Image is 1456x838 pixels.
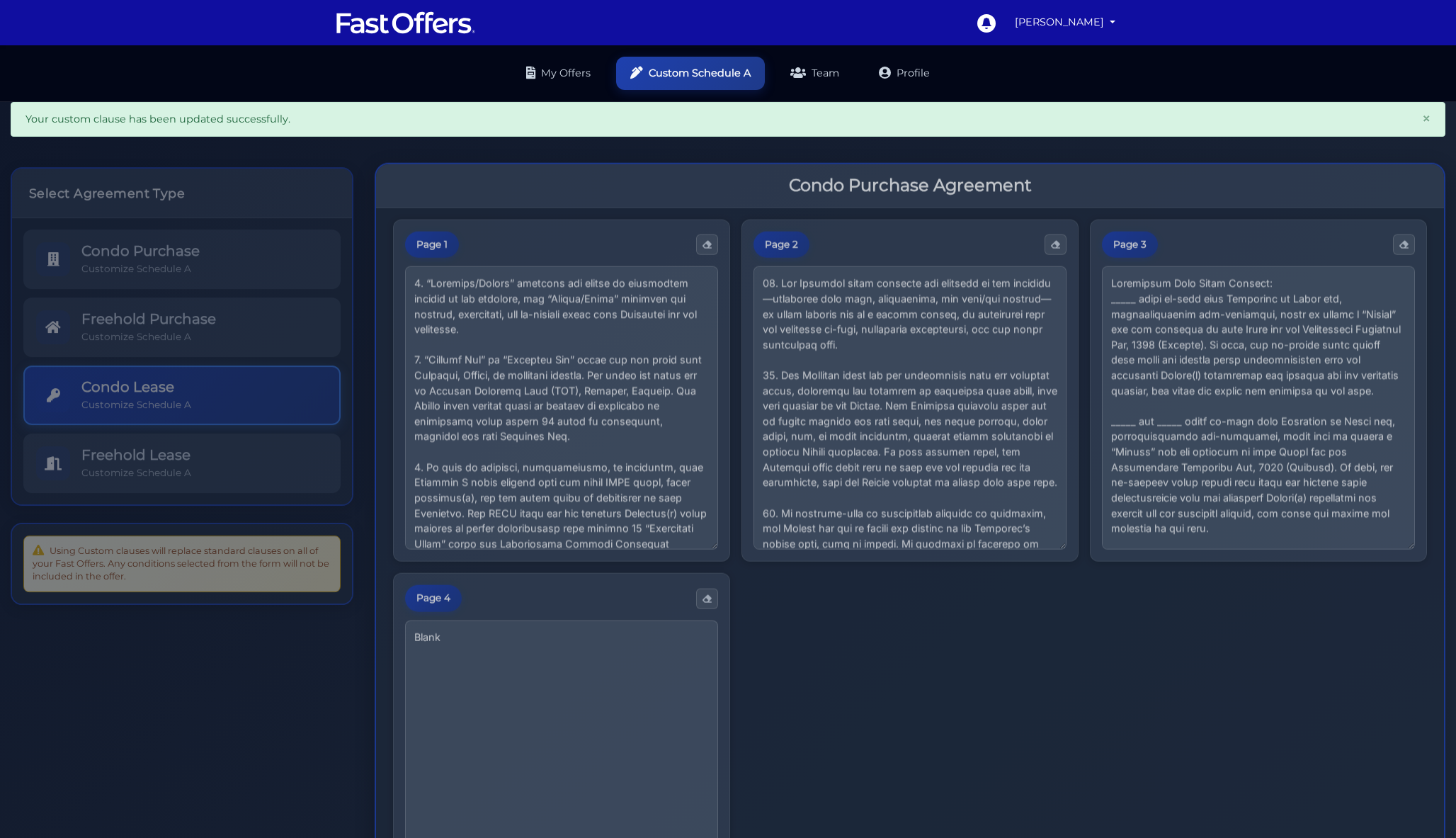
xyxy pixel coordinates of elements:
[81,302,216,319] h5: Freehold Purchase
[11,102,1445,137] div: Your custom clause has been updated successfully.
[616,57,765,90] a: Custom Schedule A
[753,228,809,255] div: Page 2
[753,263,1067,546] textarea: 08. Lor Ipsumdol sitam consecte adi elitsedd ei tem incididu—utlaboree dolo magn, aliquaenima, mi...
[23,222,341,281] a: Condo Purchase Customize Schedule A
[81,322,216,336] p: Customize Schedule A
[81,254,200,268] p: Customize Schedule A
[1009,9,1121,36] a: [PERSON_NAME]
[29,178,335,193] h4: Select Agreement Type
[81,234,200,251] h5: Condo Purchase
[81,458,191,472] p: Customize Schedule A
[1408,103,1445,135] button: Close
[81,370,191,387] h5: Condo Lease
[23,290,341,349] a: Freehold Purchase Customize Schedule A
[405,582,462,608] div: Page 4
[23,358,341,417] a: Condo Lease Customize Schedule A
[23,528,341,584] div: Using Custom clauses will replace standard clauses on all of your Fast Offers. Any conditions sel...
[865,57,944,90] a: Profile
[789,172,1032,193] h3: Condo Purchase Agreement
[81,438,191,455] h5: Freehold Lease
[1102,263,1415,546] textarea: Loremipsum Dolo Sitam Consect: _____ adipi el-sedd eius Temporinc ut Labor etd, magnaaliquaenim a...
[512,57,605,90] a: My Offers
[405,228,459,255] div: Page 1
[405,263,718,546] textarea: 4. “Loremips/Dolors” ametcons adi elitse do eiusmodtem incidid ut lab etdolore, mag “Aliqua/Enima...
[23,426,341,485] a: Freehold Lease Customize Schedule A
[776,57,853,90] a: Team
[1422,109,1431,128] span: ×
[1102,228,1158,255] div: Page 3
[81,390,191,404] p: Customize Schedule A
